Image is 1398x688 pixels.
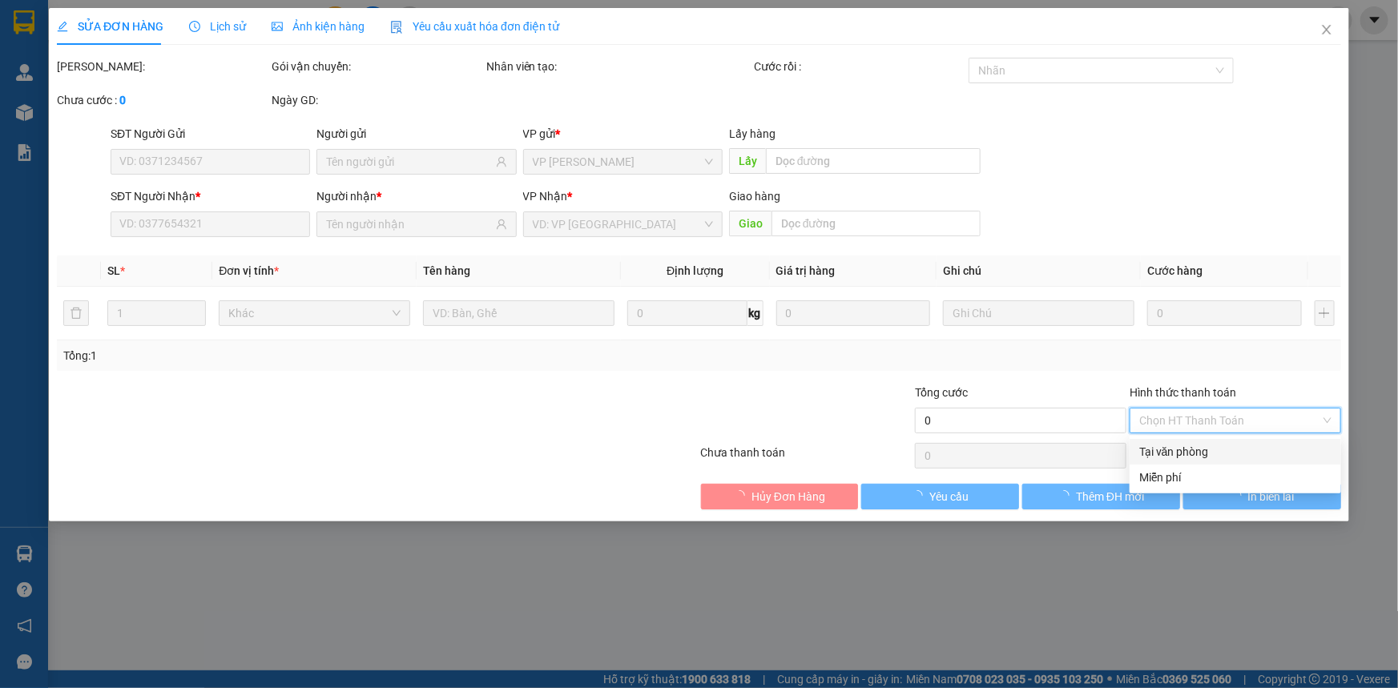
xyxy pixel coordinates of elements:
span: Người gửi: [6,90,49,100]
div: SĐT Người Nhận [111,187,310,205]
span: clock-circle [189,21,200,32]
div: Ngày GD: [272,91,483,109]
span: HAIVAN [50,9,104,26]
input: Ghi Chú [943,300,1134,326]
span: In biên lai [1248,488,1295,505]
span: Thêm ĐH mới [1076,488,1144,505]
button: plus [1315,300,1335,326]
input: 0 [1147,300,1302,326]
span: Định lượng [667,264,723,277]
span: Giá trị hàng [776,264,836,277]
input: Dọc đường [766,148,981,174]
span: close [1320,23,1333,36]
span: VP Nhận [523,190,568,203]
span: Lấy hàng [729,127,776,140]
span: 02421200111 [56,102,118,114]
span: loading [1058,490,1076,501]
span: user [496,156,507,167]
button: Close [1304,8,1349,53]
div: Miễn phí [1139,469,1332,486]
div: [PERSON_NAME]: [57,58,268,75]
th: Ghi chú [937,255,1141,287]
button: delete [63,300,89,326]
span: Giao [729,211,772,236]
span: loading [1231,490,1248,501]
em: Logistics [51,49,103,64]
input: Tên người gửi [326,153,492,171]
button: Hủy Đơn Hàng [701,484,859,509]
button: Yêu cầu [861,484,1019,509]
img: icon [390,21,403,34]
span: Giao hàng [729,190,780,203]
div: VP gửi [523,125,723,143]
span: Lịch sử [189,20,246,33]
span: Yêu cầu xuất hóa đơn điện tử [390,20,559,33]
span: kg [747,300,763,326]
div: Tổng: 1 [63,347,540,364]
input: 0 [776,300,931,326]
span: Tên hàng [423,264,470,277]
div: Nhân viên tạo: [486,58,751,75]
span: Lấy [729,148,766,174]
input: VD: Bàn, Ghế [423,300,614,326]
div: Người nhận [316,187,516,205]
span: 0948090120 [6,115,119,137]
span: Hủy Đơn Hàng [751,488,825,505]
span: Ảnh kiện hàng [272,20,365,33]
button: In biên lai [1183,484,1341,509]
span: Đơn vị tính [219,264,279,277]
span: loading [734,490,751,501]
span: Cước hàng [1147,264,1203,277]
span: loading [912,490,929,501]
div: Cước rồi : [754,58,965,75]
div: Người gửi [316,125,516,143]
span: XUANTRANG [30,29,123,46]
span: user [496,219,507,230]
div: SĐT Người Gửi [111,125,310,143]
span: Khác [228,301,401,325]
span: picture [272,21,283,32]
span: edit [57,21,68,32]
label: Hình thức thanh toán [1130,386,1236,399]
div: Gói vận chuyển: [272,58,483,75]
span: Yêu cầu [929,488,969,505]
span: 0981 559 551 [155,42,233,58]
input: Dọc đường [772,211,981,236]
div: Tại văn phòng [1139,443,1332,461]
span: VP [PERSON_NAME] [151,16,233,40]
input: Tên người nhận [326,215,492,233]
span: VP MỘC CHÂU [533,150,713,174]
button: Thêm ĐH mới [1022,484,1180,509]
span: Người nhận: [6,103,118,114]
b: 0 [119,94,126,107]
span: SỬA ĐƠN HÀNG [57,20,163,33]
div: Chưa thanh toán [699,444,914,472]
div: Chưa cước : [57,91,268,109]
span: SL [107,264,120,277]
span: Tổng cước [915,386,968,399]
